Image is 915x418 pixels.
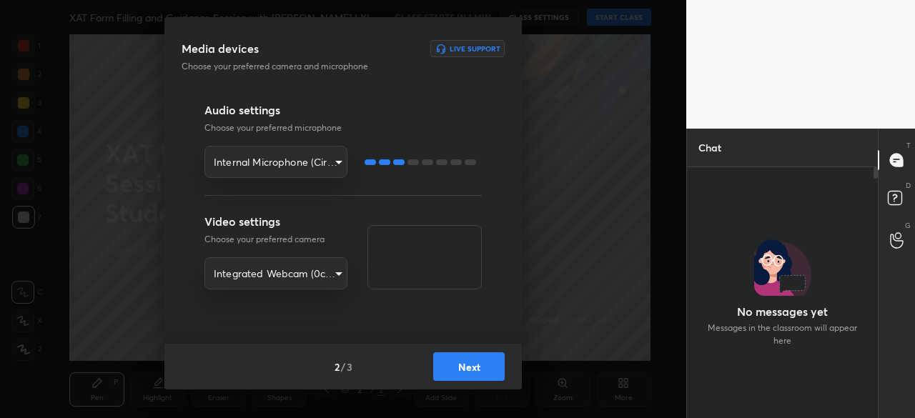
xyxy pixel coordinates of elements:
[433,352,505,381] button: Next
[204,101,482,119] h3: Audio settings
[906,140,911,151] p: T
[204,233,347,246] p: Choose your preferred camera
[182,60,413,73] p: Choose your preferred camera and microphone
[905,220,911,231] p: G
[204,146,347,178] div: Internal Microphone (Cirrus Logic Superior High Definition Audio)
[687,129,733,166] p: Chat
[204,213,347,230] h3: Video settings
[204,257,347,289] div: Internal Microphone (Cirrus Logic Superior High Definition Audio)
[335,359,340,374] h4: 2
[347,359,352,374] h4: 3
[450,45,500,52] h6: Live Support
[204,121,482,134] p: Choose your preferred microphone
[906,180,911,191] p: D
[341,359,345,374] h4: /
[182,40,259,57] h3: Media devices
